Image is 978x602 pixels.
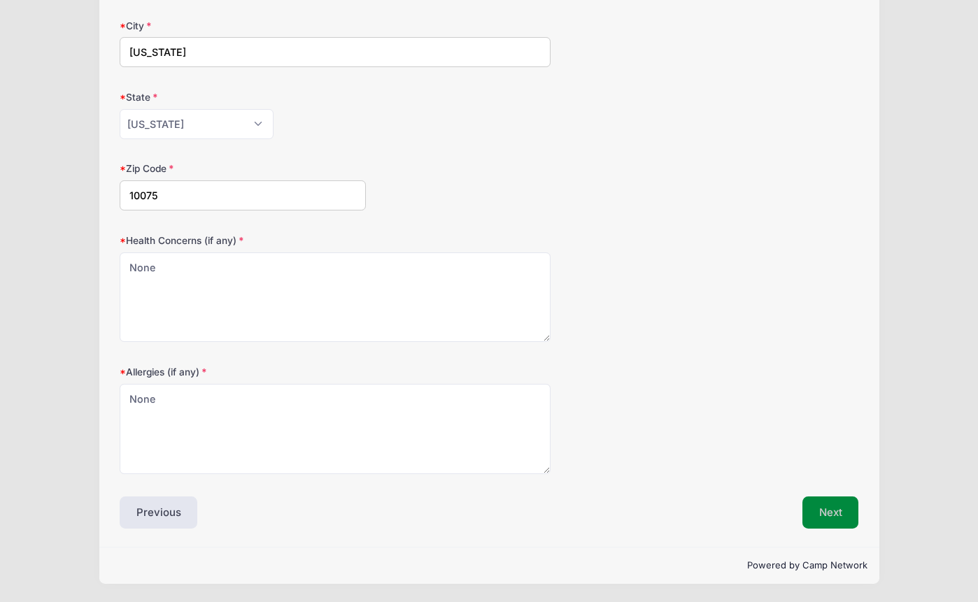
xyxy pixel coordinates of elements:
[120,180,366,210] input: xxxxx
[120,90,366,104] label: State
[120,234,366,248] label: Health Concerns (if any)
[802,496,859,529] button: Next
[120,496,198,529] button: Previous
[120,162,366,175] label: Zip Code
[120,19,366,33] label: City
[120,384,551,474] textarea: None
[111,559,868,573] p: Powered by Camp Network
[120,365,366,379] label: Allergies (if any)
[120,252,551,343] textarea: None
